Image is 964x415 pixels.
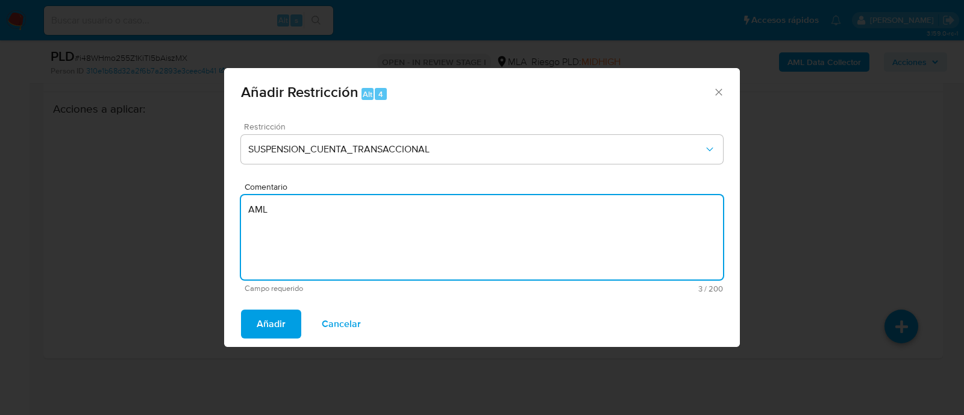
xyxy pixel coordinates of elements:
span: Añadir [257,311,286,337]
button: Añadir [241,310,301,339]
button: Restriction [241,135,723,164]
button: Cancelar [306,310,377,339]
span: Cancelar [322,311,361,337]
span: Comentario [245,183,727,192]
span: Campo requerido [245,284,484,293]
span: Restricción [244,122,726,131]
span: SUSPENSION_CUENTA_TRANSACCIONAL [248,143,704,155]
span: Añadir Restricción [241,81,358,102]
span: Alt [363,89,372,100]
span: 4 [378,89,383,100]
button: Cerrar ventana [713,86,724,97]
span: Máximo 200 caracteres [484,285,723,293]
textarea: AML [241,195,723,279]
